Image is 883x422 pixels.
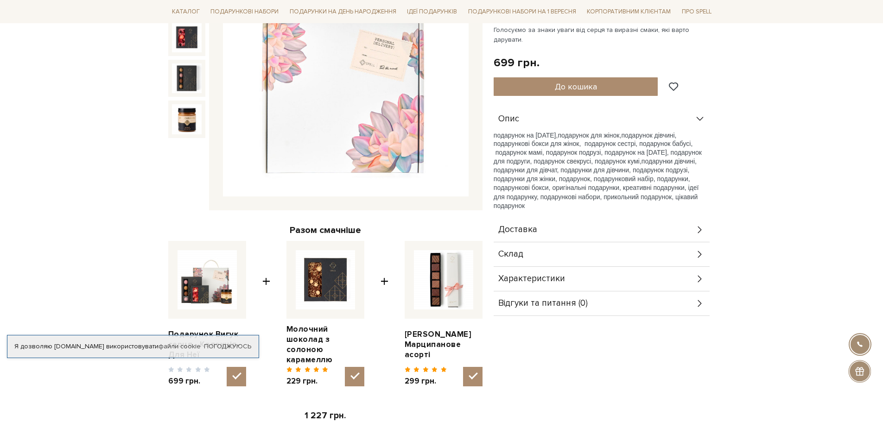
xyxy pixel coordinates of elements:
[494,132,558,139] span: подарунок на [DATE],
[7,342,259,351] div: Я дозволяю [DOMAIN_NAME] використовувати
[204,342,251,351] a: Погоджуюсь
[558,132,621,139] span: подарунок для жінок,
[168,329,246,360] a: Подарунок Вигук серця - Колекція Для Неї
[262,241,270,387] span: +
[159,342,201,350] a: файли cookie
[296,250,355,309] img: Молочний шоколад з солоною карамеллю
[405,376,447,386] span: 299 грн.
[172,22,202,52] img: Подарунок Вигук серця
[207,5,282,19] a: Подарункові набори
[498,226,537,234] span: Доставка
[414,250,473,309] img: Пенал цукерок Марципанове асорті
[583,4,674,19] a: Корпоративним клієнтам
[555,82,597,92] span: До кошика
[286,324,364,365] a: Молочний шоколад з солоною карамеллю
[498,115,519,123] span: Опис
[178,250,237,309] img: Подарунок Вигук серця - Колекція Для Неї
[168,224,483,236] div: Разом смачніше
[678,5,715,19] a: Про Spell
[286,376,329,386] span: 229 грн.
[498,299,588,308] span: Відгуки та питання (0)
[494,56,540,70] div: 699 грн.
[172,63,202,93] img: Подарунок Вигук серця
[168,376,210,386] span: 699 грн.
[381,241,388,387] span: +
[494,77,658,96] button: До кошика
[305,410,346,421] span: 1 227 грн.
[172,104,202,134] img: Подарунок Вигук серця
[405,329,483,360] a: [PERSON_NAME] Марципанове асорті
[498,250,523,258] span: Склад
[464,4,580,19] a: Подарункові набори на 1 Вересня
[494,25,711,44] p: Голосуємо за знаки уваги від серця та виразні смаки, які варто дарувати.
[498,275,565,283] span: Характеристики
[168,5,203,19] a: Каталог
[494,132,702,165] span: подарунок дівчині, подарункові бокси для жінок, подарунок сестрі, подарунок бабусі, подарунок мам...
[494,157,699,209] span: подарунки дівчині, подарунки для дівчат, подарунки для дівчини, подарунок подрузі, подарунки для ...
[286,5,400,19] a: Подарунки на День народження
[403,5,461,19] a: Ідеї подарунків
